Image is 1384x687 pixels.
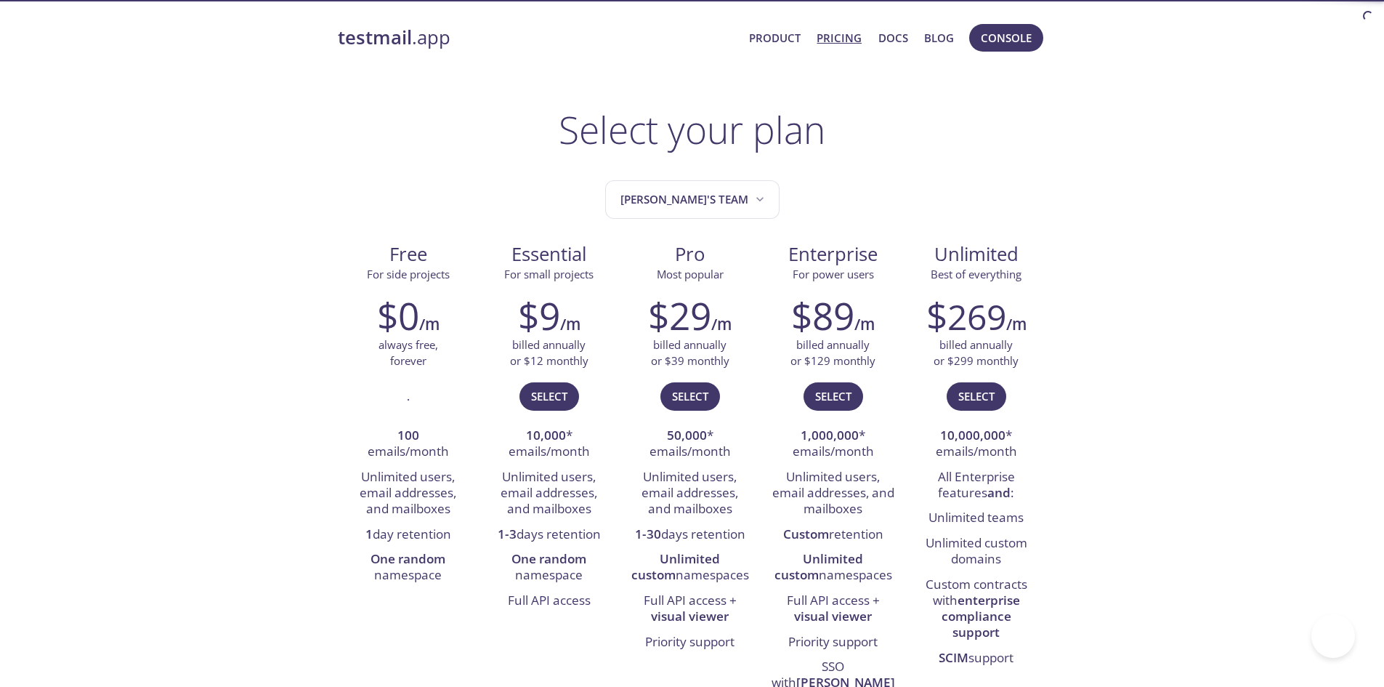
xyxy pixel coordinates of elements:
[367,267,450,281] span: For side projects
[667,427,707,443] strong: 50,000
[631,589,750,630] li: Full API access +
[958,387,995,406] span: Select
[917,531,1036,573] li: Unlimited custom domains
[490,523,609,547] li: days retention
[772,242,894,267] span: Enterprise
[631,465,750,523] li: Unlimited users, email addresses, and mailboxes
[817,28,862,47] a: Pricing
[924,28,954,47] a: Blog
[349,242,467,267] span: Free
[772,589,895,630] li: Full API access +
[504,267,594,281] span: For small projects
[631,523,750,547] li: days retention
[365,526,373,542] strong: 1
[531,387,567,406] span: Select
[511,550,586,567] strong: One random
[620,190,767,209] span: [PERSON_NAME]'s team
[917,646,1036,671] li: support
[559,108,825,151] h1: Select your plan
[981,28,1032,47] span: Console
[510,337,588,369] p: billed annually or $12 monthly
[490,242,608,267] span: Essential
[518,294,560,337] h2: $9
[560,312,580,337] h6: /m
[772,465,895,523] li: Unlimited users, email addresses, and mailboxes
[987,484,1011,501] strong: and
[660,382,720,410] button: Select
[490,424,609,465] li: * emails/month
[804,382,863,410] button: Select
[371,550,445,567] strong: One random
[419,312,440,337] h6: /m
[947,382,1006,410] button: Select
[774,550,864,583] strong: Unlimited custom
[397,427,419,443] strong: 100
[338,25,412,50] strong: testmail
[926,294,1006,337] h2: $
[349,547,468,589] li: namespace
[917,506,1036,531] li: Unlimited teams
[854,312,875,337] h6: /m
[648,294,711,337] h2: $29
[631,550,721,583] strong: Unlimited custom
[772,424,895,465] li: * emails/month
[917,424,1036,465] li: * emails/month
[749,28,801,47] a: Product
[605,180,780,219] button: Romeo's team
[349,523,468,547] li: day retention
[490,547,609,589] li: namespace
[791,294,854,337] h2: $89
[931,267,1021,281] span: Best of everything
[794,608,872,624] strong: visual viewer
[631,547,750,589] li: namespaces
[969,24,1043,52] button: Console
[917,465,1036,507] li: All Enterprise features :
[1311,614,1355,658] iframe: Help Scout Beacon - Open
[790,337,875,369] p: billed annually or $129 monthly
[947,293,1006,340] span: 269
[772,547,895,589] li: namespaces
[801,427,859,443] strong: 1,000,000
[1006,312,1027,337] h6: /m
[942,592,1020,641] strong: enterprise compliance support
[498,526,517,542] strong: 1-3
[940,427,1005,443] strong: 10,000,000
[651,608,729,624] strong: visual viewer
[772,630,895,655] li: Priority support
[349,465,468,523] li: Unlimited users, email addresses, and mailboxes
[631,242,749,267] span: Pro
[490,589,609,614] li: Full API access
[878,28,908,47] a: Docs
[519,382,579,410] button: Select
[657,267,724,281] span: Most popular
[783,526,829,542] strong: Custom
[917,573,1036,646] li: Custom contracts with
[772,523,895,547] li: retention
[651,337,729,369] p: billed annually or $39 monthly
[379,337,438,369] p: always free, forever
[377,294,419,337] h2: $0
[793,267,874,281] span: For power users
[338,25,738,50] a: testmail.app
[934,337,1019,369] p: billed annually or $299 monthly
[635,526,661,542] strong: 1-30
[939,649,968,666] strong: SCIM
[526,427,566,443] strong: 10,000
[631,424,750,465] li: * emails/month
[490,465,609,523] li: Unlimited users, email addresses, and mailboxes
[815,387,851,406] span: Select
[349,424,468,465] li: emails/month
[934,241,1019,267] span: Unlimited
[711,312,732,337] h6: /m
[672,387,708,406] span: Select
[631,630,750,655] li: Priority support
